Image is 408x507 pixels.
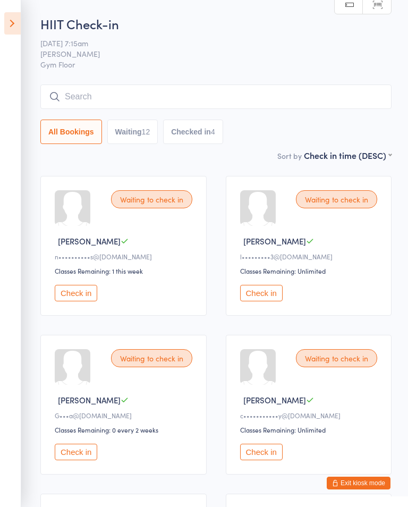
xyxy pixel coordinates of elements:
span: [PERSON_NAME] [243,394,306,405]
div: Waiting to check in [111,349,192,367]
span: [PERSON_NAME] [243,235,306,247]
span: [PERSON_NAME] [58,394,121,405]
div: Classes Remaining: Unlimited [240,425,381,434]
button: Check in [55,444,97,460]
button: Check in [240,285,283,301]
div: n••••••••••s@[DOMAIN_NAME] [55,252,195,261]
span: [PERSON_NAME] [40,48,375,59]
input: Search [40,84,392,109]
div: Classes Remaining: 0 every 2 weeks [55,425,195,434]
label: Sort by [277,150,302,161]
span: [PERSON_NAME] [58,235,121,247]
div: c•••••••••••y@[DOMAIN_NAME] [240,411,381,420]
button: Checked in4 [163,120,223,144]
div: Waiting to check in [111,190,192,208]
button: All Bookings [40,120,102,144]
div: l•••••••••3@[DOMAIN_NAME] [240,252,381,261]
div: Waiting to check in [296,349,377,367]
div: Classes Remaining: Unlimited [240,266,381,275]
span: [DATE] 7:15am [40,38,375,48]
button: Exit kiosk mode [327,477,390,489]
div: G•••a@[DOMAIN_NAME] [55,411,195,420]
div: Classes Remaining: 1 this week [55,266,195,275]
button: Check in [55,285,97,301]
div: 12 [142,128,150,136]
div: Waiting to check in [296,190,377,208]
button: Check in [240,444,283,460]
button: Waiting12 [107,120,158,144]
span: Gym Floor [40,59,392,70]
div: Check in time (DESC) [304,149,392,161]
div: 4 [211,128,215,136]
h2: HIIT Check-in [40,15,392,32]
